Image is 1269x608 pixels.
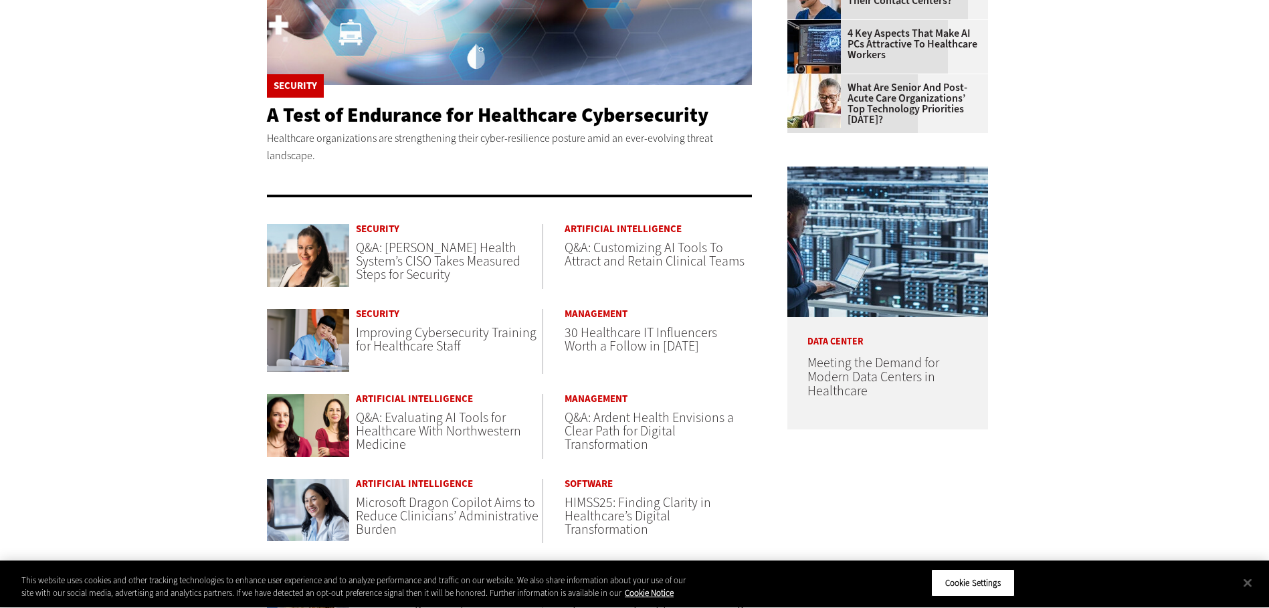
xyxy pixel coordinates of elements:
[565,324,717,355] a: 30 Healthcare IT Influencers Worth a Follow in [DATE]
[267,394,350,457] img: Hannah Koczka
[356,394,543,404] a: Artificial Intelligence
[356,224,543,234] a: Security
[356,409,521,453] a: Q&A: Evaluating AI Tools for Healthcare With Northwestern Medicine
[565,239,745,270] a: Q&A: Customizing AI Tools To Attract and Retain Clinical Teams
[565,309,752,319] a: Management
[565,494,711,538] a: HIMSS25: Finding Clarity in Healthcare’s Digital Transformation
[787,20,841,74] img: Desktop monitor with brain AI concept
[787,74,841,128] img: Older person using tablet
[356,324,536,355] a: Improving Cybersecurity Training for Healthcare Staff
[565,409,734,453] a: Q&A: Ardent Health Envisions a Clear Path for Digital Transformation
[356,239,520,284] a: Q&A: [PERSON_NAME] Health System’s CISO Takes Measured Steps for Security
[787,317,988,346] p: Data Center
[356,479,543,489] a: Artificial Intelligence
[565,479,752,489] a: Software
[267,479,350,542] img: Doctor conversing with patient
[787,20,848,31] a: Desktop monitor with brain AI concept
[267,130,753,164] p: Healthcare organizations are strengthening their cyber-resilience posture amid an ever-evolving t...
[274,81,317,91] a: Security
[625,588,674,599] a: More information about your privacy
[931,569,1015,597] button: Cookie Settings
[1233,568,1262,597] button: Close
[356,309,543,319] a: Security
[807,354,939,400] a: Meeting the Demand for Modern Data Centers in Healthcare
[21,574,698,600] div: This website uses cookies and other tracking technologies to enhance user experience and to analy...
[787,167,988,317] img: engineer with laptop overlooking data center
[356,494,539,538] a: Microsoft Dragon Copilot Aims to Reduce Clinicians’ Administrative Burden
[787,74,848,85] a: Older person using tablet
[565,224,752,234] a: Artificial Intelligence
[787,82,980,125] a: What Are Senior and Post-Acute Care Organizations’ Top Technology Priorities [DATE]?
[267,224,350,287] img: Connie Barrera
[787,28,980,60] a: 4 Key Aspects That Make AI PCs Attractive to Healthcare Workers
[267,309,350,372] img: nurse studying on computer
[267,102,708,128] a: A Test of Endurance for Healthcare Cybersecurity
[565,394,752,404] a: Management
